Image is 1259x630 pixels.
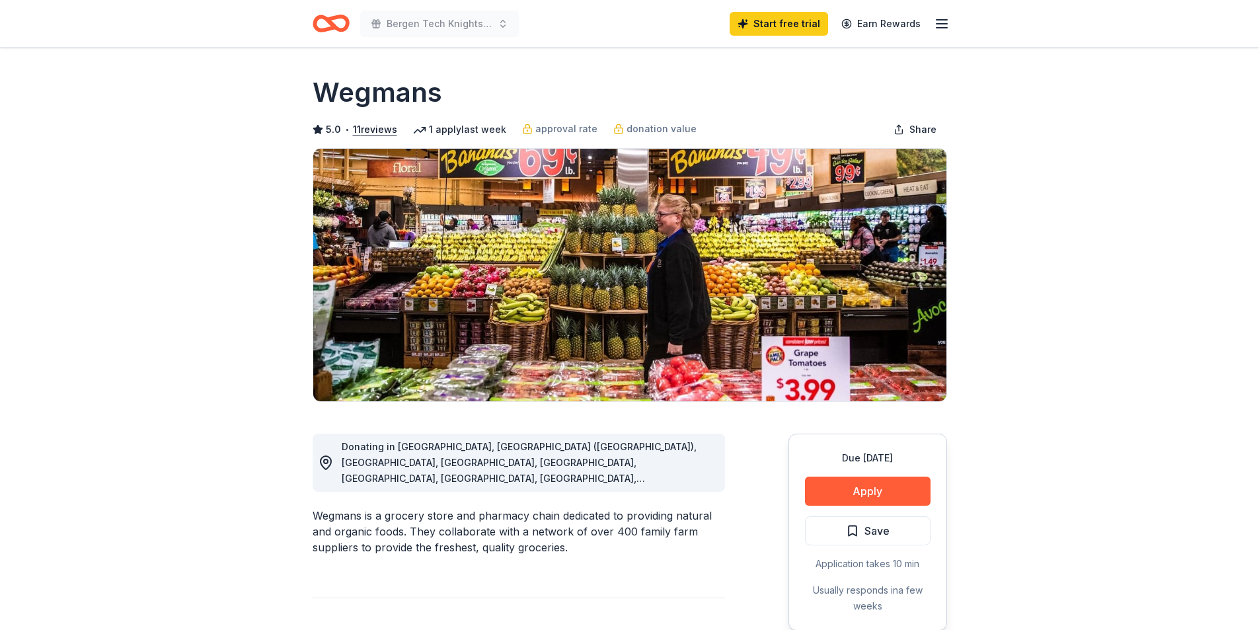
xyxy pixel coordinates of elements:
[342,441,697,500] span: Donating in [GEOGRAPHIC_DATA], [GEOGRAPHIC_DATA] ([GEOGRAPHIC_DATA]), [GEOGRAPHIC_DATA], [GEOGRAP...
[909,122,936,138] span: Share
[805,450,931,466] div: Due [DATE]
[883,116,947,143] button: Share
[833,12,929,36] a: Earn Rewards
[805,516,931,545] button: Save
[313,508,725,555] div: Wegmans is a grocery store and pharmacy chain dedicated to providing natural and organic foods. T...
[805,582,931,614] div: Usually responds in a few weeks
[613,121,697,137] a: donation value
[535,121,597,137] span: approval rate
[522,121,597,137] a: approval rate
[353,122,397,138] button: 11reviews
[313,8,350,39] a: Home
[313,149,946,401] img: Image for Wegmans
[387,16,492,32] span: Bergen Tech Knights Softball
[344,124,349,135] span: •
[360,11,519,37] button: Bergen Tech Knights Softball
[627,121,697,137] span: donation value
[730,12,828,36] a: Start free trial
[313,74,442,111] h1: Wegmans
[326,122,341,138] span: 5.0
[805,477,931,506] button: Apply
[864,522,890,539] span: Save
[413,122,506,138] div: 1 apply last week
[805,556,931,572] div: Application takes 10 min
